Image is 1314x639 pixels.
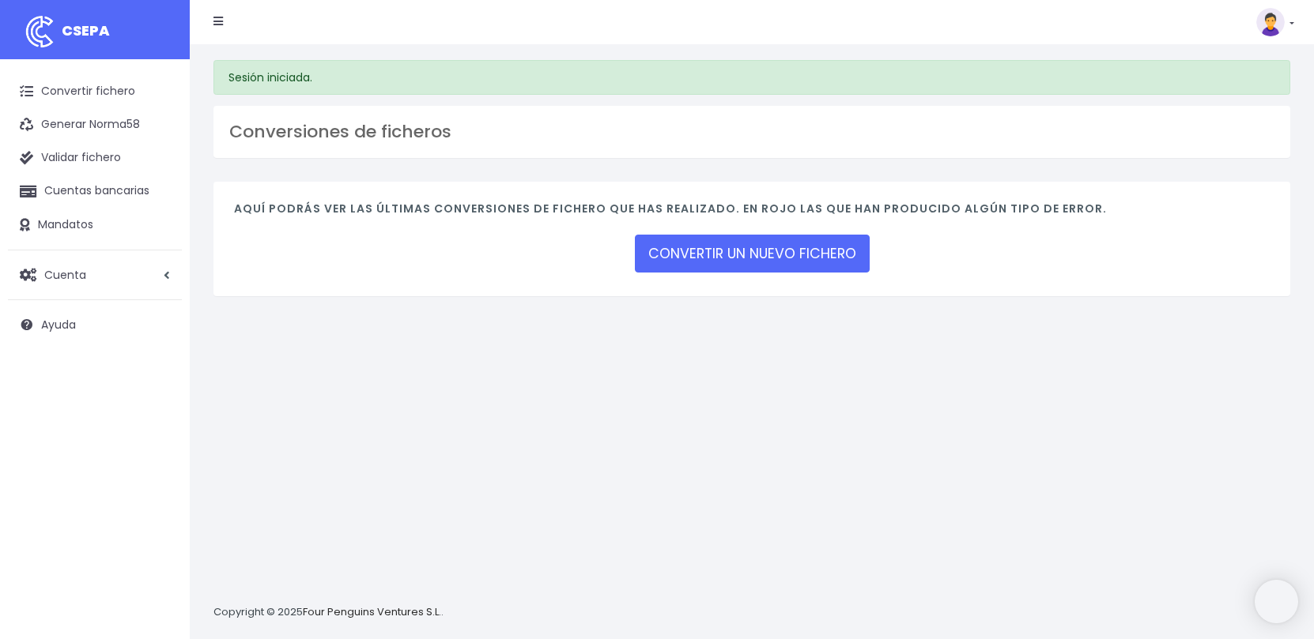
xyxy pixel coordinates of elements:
a: Ayuda [8,308,182,341]
a: Generar Norma58 [8,108,182,141]
h4: Aquí podrás ver las últimas conversiones de fichero que has realizado. En rojo las que han produc... [234,202,1270,224]
p: Copyright © 2025 . [213,604,444,621]
h3: Conversiones de ficheros [229,122,1274,142]
a: Mandatos [8,209,182,242]
div: Sesión iniciada. [213,60,1290,95]
a: Four Penguins Ventures S.L. [303,604,441,619]
a: Cuentas bancarias [8,175,182,208]
span: Ayuda [41,317,76,333]
a: CONVERTIR UN NUEVO FICHERO [635,235,870,273]
a: Convertir fichero [8,75,182,108]
img: profile [1256,8,1285,36]
a: Cuenta [8,258,182,291]
a: Validar fichero [8,141,182,175]
span: CSEPA [62,21,110,40]
span: Cuenta [44,266,86,282]
img: logo [20,12,59,51]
